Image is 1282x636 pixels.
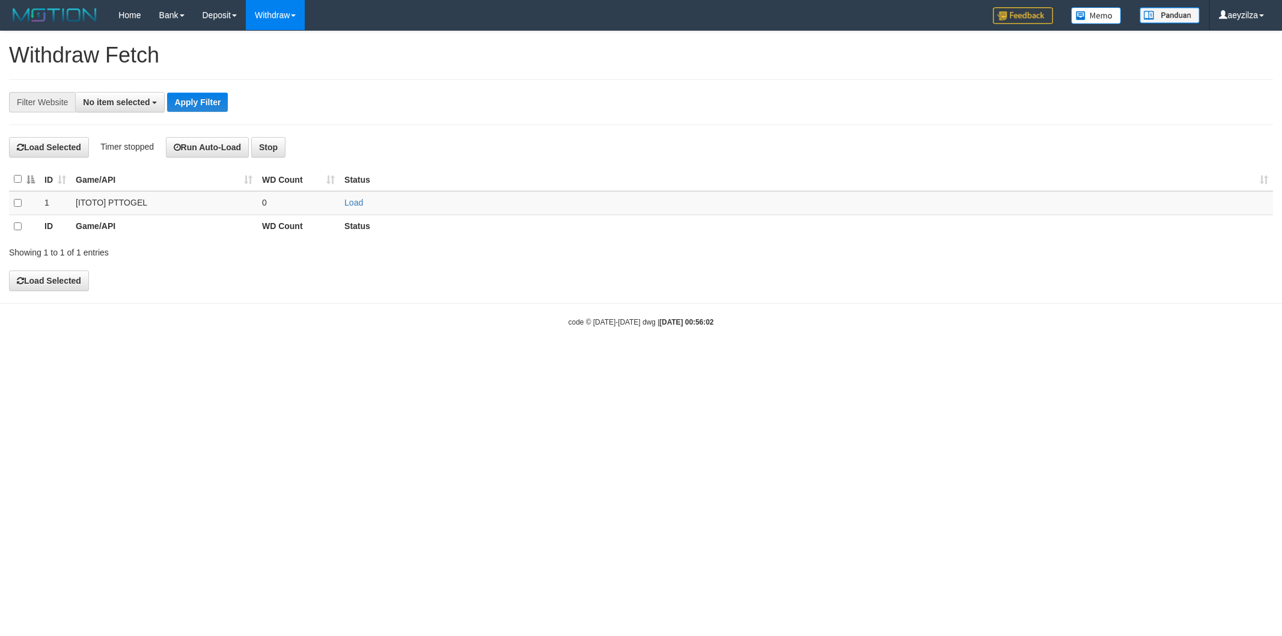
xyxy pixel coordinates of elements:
[166,137,249,157] button: Run Auto-Load
[1140,7,1200,23] img: panduan.png
[83,97,150,107] span: No item selected
[569,318,714,326] small: code © [DATE]-[DATE] dwg |
[40,168,71,191] th: ID: activate to sort column ascending
[9,242,525,258] div: Showing 1 to 1 of 1 entries
[9,92,75,112] div: Filter Website
[659,318,713,326] strong: [DATE] 00:56:02
[9,6,100,24] img: MOTION_logo.png
[257,168,340,191] th: WD Count: activate to sort column ascending
[71,191,257,215] td: [ITOTO] PTTOGEL
[9,271,89,291] button: Load Selected
[40,215,71,238] th: ID
[71,215,257,238] th: Game/API
[340,215,1273,238] th: Status
[75,92,165,112] button: No item selected
[262,198,267,207] span: 0
[251,137,285,157] button: Stop
[1071,7,1122,24] img: Button%20Memo.svg
[167,93,228,112] button: Apply Filter
[9,43,1273,67] h1: Withdraw Fetch
[340,168,1273,191] th: Status: activate to sort column ascending
[993,7,1053,24] img: Feedback.jpg
[344,198,363,207] a: Load
[9,137,89,157] button: Load Selected
[100,142,154,151] span: Timer stopped
[257,215,340,238] th: WD Count
[40,191,71,215] td: 1
[71,168,257,191] th: Game/API: activate to sort column ascending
